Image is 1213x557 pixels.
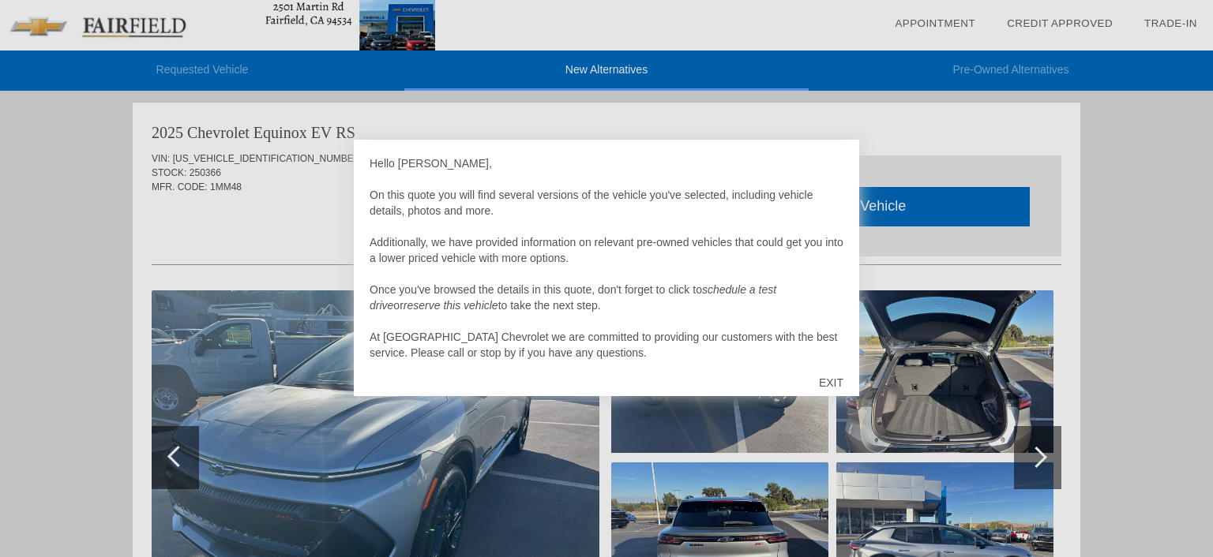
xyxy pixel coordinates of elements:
[404,299,498,312] em: reserve this vehicle
[895,17,975,29] a: Appointment
[1007,17,1113,29] a: Credit Approved
[1144,17,1197,29] a: Trade-In
[803,359,859,406] div: EXIT
[370,155,843,361] div: Hello [PERSON_NAME], On this quote you will find several versions of the vehicle you've selected,...
[370,283,776,312] em: schedule a test drive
